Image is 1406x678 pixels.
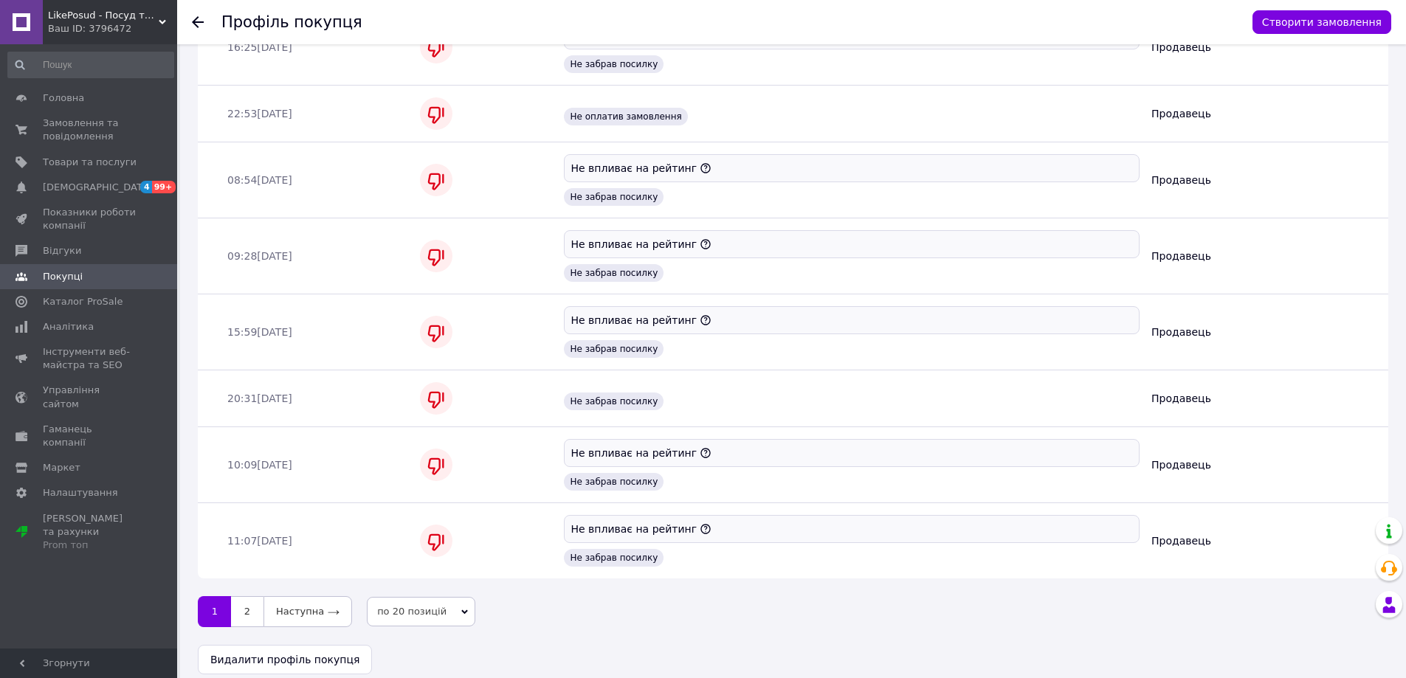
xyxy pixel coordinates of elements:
span: Не забрав посилку [564,264,664,282]
span: 10:09[DATE] [227,459,292,471]
span: 08:54[DATE] [227,174,292,186]
div: Prom топ [43,539,137,552]
span: 22:53[DATE] [227,108,292,120]
span: Не впливає на рейтинг [571,523,697,535]
span: Аналітика [43,320,94,333]
span: Головна [43,91,84,105]
span: Продавець [1151,250,1211,262]
span: 09:28[DATE] [227,250,292,262]
span: Не впливає на рейтинг [571,447,697,459]
span: [DEMOGRAPHIC_DATA] [43,181,152,194]
span: Каталог ProSale [43,295,123,308]
span: [PERSON_NAME] та рахунки [43,512,137,553]
h1: Профіль покупця [221,13,362,31]
a: 2 [231,596,263,627]
span: Гаманець компанії [43,423,137,449]
span: Не забрав посилку [564,188,664,206]
div: Повернутися назад [192,15,204,30]
span: Інструменти веб-майстра та SEO [43,345,137,372]
span: Маркет [43,461,80,474]
span: Відгуки [43,244,81,257]
button: Створити замовлення [1252,10,1391,34]
span: Продавець [1151,326,1211,338]
span: LikePosud - Посуд та товари для дому [48,9,159,22]
span: Не забрав посилку [564,473,664,491]
span: Не забрав посилку [564,340,664,358]
span: Не оплатив замовлення [564,108,687,125]
span: Продавець [1151,41,1211,53]
div: Ваш ID: 3796472 [48,22,177,35]
span: 15:59[DATE] [227,326,292,338]
span: 20:31[DATE] [227,392,292,404]
button: Видалити профіль покупця [198,645,372,674]
input: Пошук [7,52,174,78]
span: Продавець [1151,459,1211,471]
span: Продавець [1151,108,1211,120]
span: Не забрав посилку [564,55,664,73]
span: 4 [140,181,152,193]
span: 16:25[DATE] [227,41,292,53]
span: Не впливає на рейтинг [571,238,697,250]
span: Налаштування [43,486,118,499]
span: Не забрав посилку [564,549,664,567]
span: Замовлення та повідомлення [43,117,137,143]
span: Продавець [1151,392,1211,404]
span: 99+ [152,181,176,193]
span: Покупці [43,270,83,283]
span: Не забрав посилку [564,392,664,410]
span: Показники роботи компанії [43,206,137,232]
span: 11:07[DATE] [227,535,292,547]
span: Продавець [1151,535,1211,547]
span: по 20 позицій [367,597,475,626]
span: Не впливає на рейтинг [571,314,697,326]
span: Управління сайтом [43,384,137,410]
span: Не впливає на рейтинг [571,162,697,174]
a: Наступна [263,596,352,627]
a: 1 [198,596,231,627]
span: Товари та послуги [43,156,137,169]
span: Продавець [1151,174,1211,186]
